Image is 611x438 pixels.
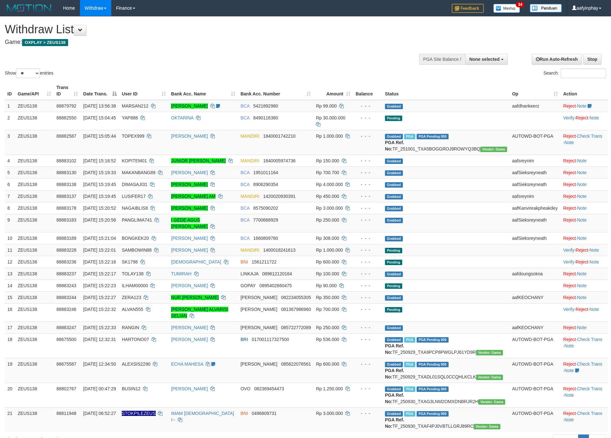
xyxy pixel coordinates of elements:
[563,206,576,211] a: Reject
[356,294,380,301] div: - - -
[563,283,576,288] a: Reject
[564,140,574,145] a: Note
[532,54,582,65] a: Run Auto-Refresh
[171,337,208,342] a: [PERSON_NAME]
[171,236,208,241] a: [PERSON_NAME]
[382,82,510,100] th: Status
[15,130,54,155] td: ZEUS138
[83,307,116,312] span: [DATE] 15:22:32
[240,217,249,223] span: BCA
[240,158,259,163] span: MANDIRI
[56,170,76,175] span: 88883130
[385,307,402,312] span: Pending
[560,232,608,244] td: ·
[510,321,561,333] td: aafKEOCHANY
[385,170,403,176] span: Grabbed
[253,182,278,187] span: Copy 8906290354 to clipboard
[452,4,484,13] img: Feedback.jpg
[560,303,608,321] td: · ·
[83,283,116,288] span: [DATE] 15:22:23
[560,256,608,268] td: · ·
[240,259,248,264] span: BNI
[240,206,249,211] span: BCA
[316,236,339,241] span: Rp 308.000
[316,103,337,109] span: Rp 99.000
[240,271,258,276] span: LINKAJA
[171,103,208,109] a: [PERSON_NAME]
[385,295,403,301] span: Grabbed
[560,130,608,155] td: · ·
[240,194,259,199] span: MANDIRI
[563,182,576,187] a: Reject
[510,232,561,244] td: aafSieksreyneath
[560,100,608,112] td: ·
[563,217,576,223] a: Reject
[560,268,608,280] td: ·
[122,182,147,187] span: DIMASAJI31
[171,217,208,229] a: I GEDE AGUS [PERSON_NAME]
[56,295,76,300] span: 88883244
[168,82,238,100] th: Bank Acc. Name: activate to sort column ascending
[563,134,576,139] a: Reject
[22,39,68,46] span: OXPLAY > ZEUS138
[563,307,574,312] a: Verify
[83,103,116,109] span: [DATE] 13:56:38
[83,271,116,276] span: [DATE] 15:22:17
[563,295,576,300] a: Reject
[15,202,54,214] td: ZEUS138
[356,259,380,265] div: - - -
[577,206,587,211] a: Note
[171,170,208,175] a: [PERSON_NAME]
[316,158,339,163] span: Rp 150.000
[15,232,54,244] td: ZEUS138
[385,283,402,289] span: Pending
[171,182,208,187] a: [PERSON_NAME]
[171,259,221,264] a: [DEMOGRAPHIC_DATA]
[356,181,380,188] div: - - -
[385,134,403,139] span: Grabbed
[15,82,54,100] th: Game/API: activate to sort column ascending
[561,69,606,78] input: Search:
[15,214,54,232] td: ZEUS138
[122,170,155,175] span: MAKANBANG89
[385,182,403,188] span: Grabbed
[356,103,380,109] div: - - -
[316,307,339,312] span: Rp 700.000
[56,115,76,120] span: 88882550
[240,103,249,109] span: BCA
[15,244,54,256] td: ZEUS138
[56,206,76,211] span: 88883178
[56,247,76,253] span: 88883228
[577,170,587,175] a: Note
[316,247,343,253] span: Rp 1.000.000
[240,170,249,175] span: BCA
[171,194,215,199] a: [PERSON_NAME] AM
[5,268,15,280] td: 13
[56,325,76,330] span: 88883247
[577,295,587,300] a: Note
[15,256,54,268] td: ZEUS138
[5,155,15,166] td: 4
[15,321,54,333] td: ZEUS138
[510,82,561,100] th: Op: activate to sort column ascending
[510,166,561,178] td: aafSieksreyneath
[171,271,192,276] a: TUMIRAH
[122,236,149,241] span: BONGKEK20
[122,271,144,276] span: TOLAY138
[83,325,116,330] span: [DATE] 15:22:33
[253,103,278,109] span: Copy 5421892980 to clipboard
[590,115,599,120] a: Note
[56,103,76,109] span: 88879792
[171,325,208,330] a: [PERSON_NAME]
[171,386,208,391] a: [PERSON_NAME]
[530,4,562,12] img: panduan.png
[122,283,148,288] span: ILHAM00000
[560,321,608,333] td: ·
[56,134,76,139] span: 88882587
[5,82,15,100] th: ID
[15,100,54,112] td: ZEUS138
[516,2,524,7] span: 34
[5,190,15,202] td: 7
[119,82,168,100] th: User ID: activate to sort column ascending
[171,411,234,422] a: IMAM [DEMOGRAPHIC_DATA] I--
